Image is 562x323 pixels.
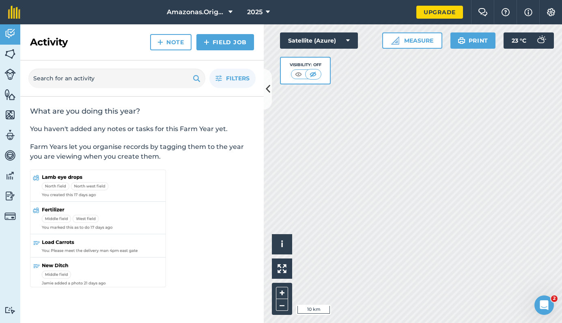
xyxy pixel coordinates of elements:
[167,7,225,17] span: Amazonas.Origen
[546,8,556,16] img: A cog icon
[280,32,358,49] button: Satellite (Azure)
[4,170,16,182] img: svg+xml;base64,PD94bWwgdmVyc2lvbj0iMS4wIiBlbmNvZGluZz0idXRmLTgiPz4KPCEtLSBHZW5lcmF0b3I6IEFkb2JlIE...
[4,69,16,80] img: svg+xml;base64,PD94bWwgdmVyc2lvbj0iMS4wIiBlbmNvZGluZz0idXRmLTgiPz4KPCEtLSBHZW5lcmF0b3I6IEFkb2JlIE...
[458,36,465,45] img: svg+xml;base64,PHN2ZyB4bWxucz0iaHR0cDovL3d3dy53My5vcmcvMjAwMC9zdmciIHdpZHRoPSIxOSIgaGVpZ2h0PSIyNC...
[196,34,254,50] a: Field Job
[4,190,16,202] img: svg+xml;base64,PD94bWwgdmVyc2lvbj0iMS4wIiBlbmNvZGluZz0idXRmLTgiPz4KPCEtLSBHZW5lcmF0b3I6IEFkb2JlIE...
[501,8,510,16] img: A question mark icon
[534,295,554,315] iframe: Intercom live chat
[4,48,16,60] img: svg+xml;base64,PHN2ZyB4bWxucz0iaHR0cDovL3d3dy53My5vcmcvMjAwMC9zdmciIHdpZHRoPSI1NiIgaGVpZ2h0PSI2MC...
[512,32,526,49] span: 23 ° C
[4,28,16,40] img: svg+xml;base64,PD94bWwgdmVyc2lvbj0iMS4wIiBlbmNvZGluZz0idXRmLTgiPz4KPCEtLSBHZW5lcmF0b3I6IEFkb2JlIE...
[524,7,532,17] img: svg+xml;base64,PHN2ZyB4bWxucz0iaHR0cDovL3d3dy53My5vcmcvMjAwMC9zdmciIHdpZHRoPSIxNyIgaGVpZ2h0PSIxNy...
[450,32,496,49] button: Print
[391,37,399,45] img: Ruler icon
[293,70,304,78] img: svg+xml;base64,PHN2ZyB4bWxucz0iaHR0cDovL3d3dy53My5vcmcvMjAwMC9zdmciIHdpZHRoPSI1MCIgaGVpZ2h0PSI0MC...
[4,306,16,314] img: svg+xml;base64,PD94bWwgdmVyc2lvbj0iMS4wIiBlbmNvZGluZz0idXRmLTgiPz4KPCEtLSBHZW5lcmF0b3I6IEFkb2JlIE...
[150,34,192,50] a: Note
[416,6,463,19] a: Upgrade
[276,299,288,311] button: –
[28,69,205,88] input: Search for an activity
[4,88,16,101] img: svg+xml;base64,PHN2ZyB4bWxucz0iaHR0cDovL3d3dy53My5vcmcvMjAwMC9zdmciIHdpZHRoPSI1NiIgaGVpZ2h0PSI2MC...
[209,69,256,88] button: Filters
[504,32,554,49] button: 23 °C
[247,7,263,17] span: 2025
[30,124,254,134] p: You haven't added any notes or tasks for this Farm Year yet.
[204,37,209,47] img: svg+xml;base64,PHN2ZyB4bWxucz0iaHR0cDovL3d3dy53My5vcmcvMjAwMC9zdmciIHdpZHRoPSIxNCIgaGVpZ2h0PSIyNC...
[4,149,16,161] img: svg+xml;base64,PD94bWwgdmVyc2lvbj0iMS4wIiBlbmNvZGluZz0idXRmLTgiPz4KPCEtLSBHZW5lcmF0b3I6IEFkb2JlIE...
[4,129,16,141] img: svg+xml;base64,PD94bWwgdmVyc2lvbj0iMS4wIiBlbmNvZGluZz0idXRmLTgiPz4KPCEtLSBHZW5lcmF0b3I6IEFkb2JlIE...
[276,287,288,299] button: +
[157,37,163,47] img: svg+xml;base64,PHN2ZyB4bWxucz0iaHR0cDovL3d3dy53My5vcmcvMjAwMC9zdmciIHdpZHRoPSIxNCIgaGVpZ2h0PSIyNC...
[226,74,250,83] span: Filters
[30,36,68,49] h2: Activity
[478,8,488,16] img: Two speech bubbles overlapping with the left bubble in the forefront
[8,6,20,19] img: fieldmargin Logo
[278,264,286,273] img: Four arrows, one pointing top left, one top right, one bottom right and the last bottom left
[30,106,254,116] h2: What are you doing this year?
[290,62,321,68] div: Visibility: Off
[382,32,442,49] button: Measure
[308,70,318,78] img: svg+xml;base64,PHN2ZyB4bWxucz0iaHR0cDovL3d3dy53My5vcmcvMjAwMC9zdmciIHdpZHRoPSI1MCIgaGVpZ2h0PSI0MC...
[533,32,549,49] img: svg+xml;base64,PD94bWwgdmVyc2lvbj0iMS4wIiBlbmNvZGluZz0idXRmLTgiPz4KPCEtLSBHZW5lcmF0b3I6IEFkb2JlIE...
[4,109,16,121] img: svg+xml;base64,PHN2ZyB4bWxucz0iaHR0cDovL3d3dy53My5vcmcvMjAwMC9zdmciIHdpZHRoPSI1NiIgaGVpZ2h0PSI2MC...
[4,211,16,222] img: svg+xml;base64,PD94bWwgdmVyc2lvbj0iMS4wIiBlbmNvZGluZz0idXRmLTgiPz4KPCEtLSBHZW5lcmF0b3I6IEFkb2JlIE...
[551,295,558,302] span: 2
[193,73,200,83] img: svg+xml;base64,PHN2ZyB4bWxucz0iaHR0cDovL3d3dy53My5vcmcvMjAwMC9zdmciIHdpZHRoPSIxOSIgaGVpZ2h0PSIyNC...
[272,234,292,254] button: i
[281,239,283,249] span: i
[30,142,254,161] p: Farm Years let you organise records by tagging them to the year you are viewing when you create t...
